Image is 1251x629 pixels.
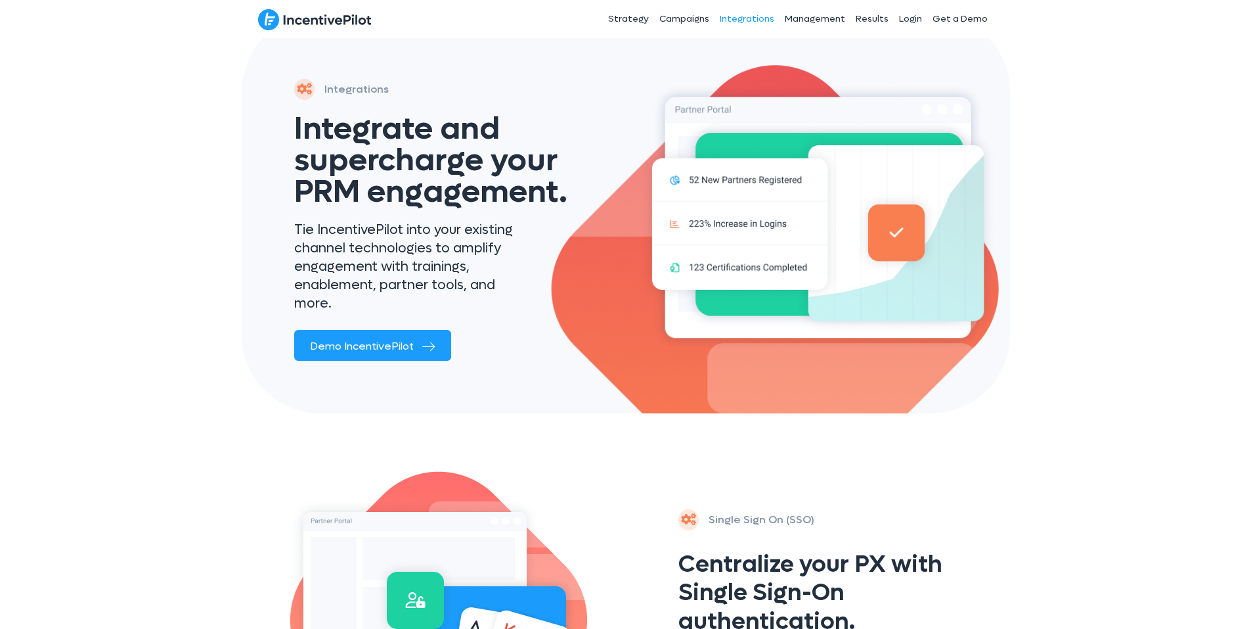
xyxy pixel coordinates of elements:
span: Demo IncentivePilot [310,339,414,353]
p: Single Sign On (SSO) [709,511,814,529]
a: Campaigns [654,3,714,35]
span: Integrate and supercharge your PRM engagement. [294,108,567,212]
a: Results [850,3,894,35]
a: Integrations [714,3,779,35]
a: Management [779,3,850,35]
nav: Header Menu [513,3,994,35]
a: Login [894,3,927,35]
a: Get a Demo [927,3,993,35]
a: Strategy [603,3,654,35]
a: Demo IncentivePilot [294,330,451,361]
p: Tie IncentivePilot into your existing channel technologies to amplify engagement with trainings, ... [294,221,521,313]
p: Integrations [324,80,389,99]
img: integrations-hero [639,70,1010,356]
img: IncentivePilot [258,9,372,31]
